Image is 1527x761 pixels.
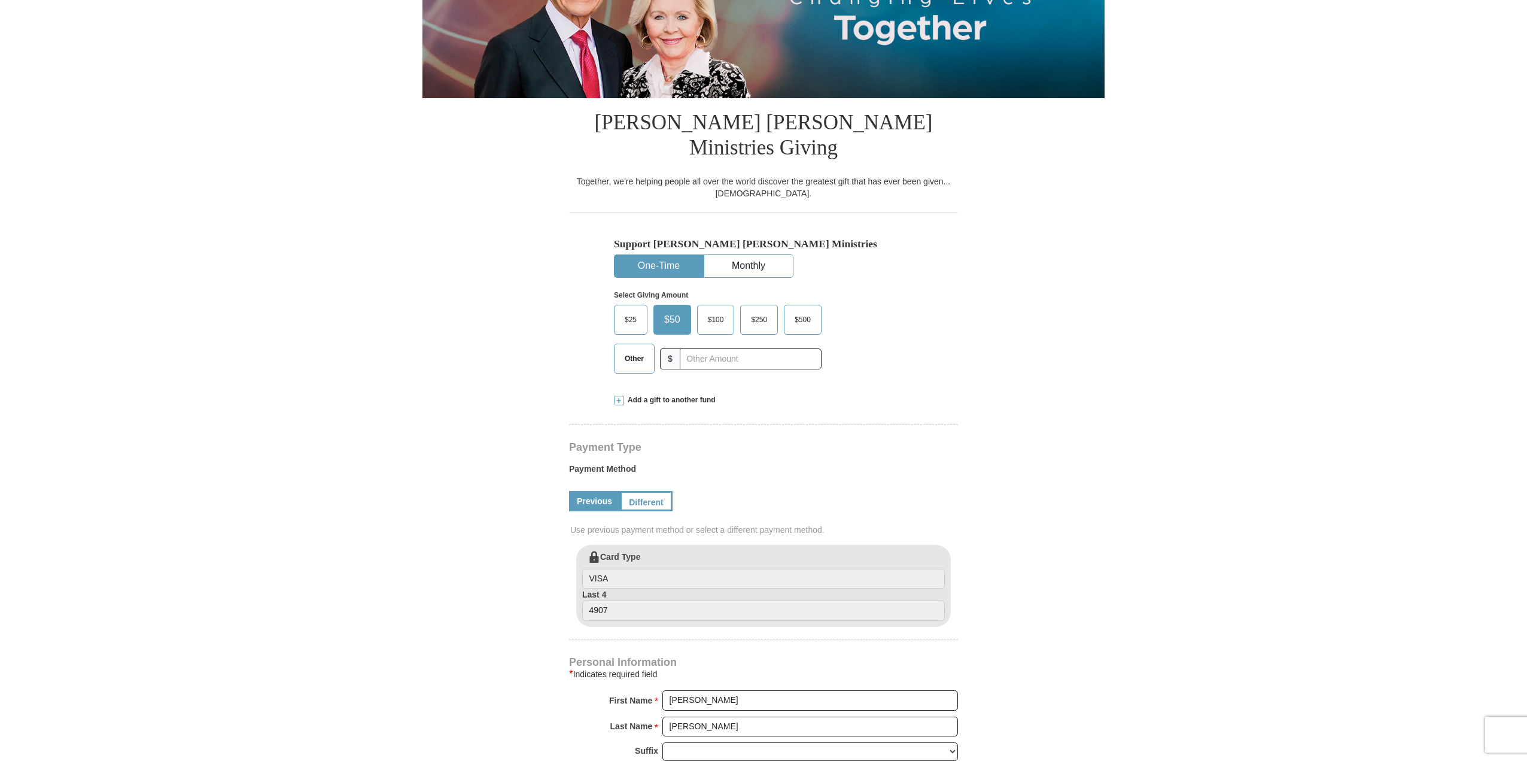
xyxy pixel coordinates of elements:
[582,551,945,589] label: Card Type
[623,395,716,405] span: Add a gift to another fund
[658,311,686,329] span: $50
[569,491,620,511] a: Previous
[569,667,958,681] div: Indicates required field
[702,311,730,329] span: $100
[582,589,945,621] label: Last 4
[569,463,958,481] label: Payment Method
[635,742,658,759] strong: Suffix
[745,311,773,329] span: $250
[620,491,673,511] a: Different
[610,718,653,735] strong: Last Name
[619,311,643,329] span: $25
[582,601,945,621] input: Last 4
[789,311,817,329] span: $500
[614,238,913,250] h5: Support [PERSON_NAME] [PERSON_NAME] Ministries
[704,255,793,277] button: Monthly
[615,255,703,277] button: One-Time
[660,348,680,369] span: $
[569,175,958,199] div: Together, we're helping people all over the world discover the greatest gift that has ever been g...
[680,348,822,369] input: Other Amount
[609,692,652,709] strong: First Name
[569,442,958,452] h4: Payment Type
[570,524,959,536] span: Use previous payment method or select a different payment method.
[619,350,650,368] span: Other
[569,657,958,667] h4: Personal Information
[569,98,958,175] h1: [PERSON_NAME] [PERSON_NAME] Ministries Giving
[614,291,688,299] strong: Select Giving Amount
[582,569,945,589] input: Card Type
